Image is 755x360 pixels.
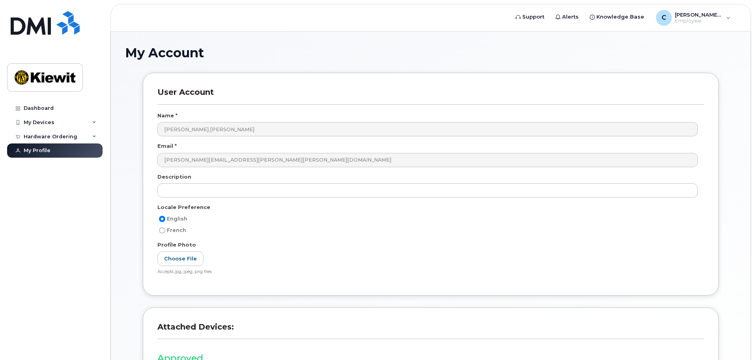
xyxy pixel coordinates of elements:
[157,142,177,150] label: Email *
[125,46,736,60] h1: My Account
[167,216,187,222] span: English
[167,227,186,233] span: French
[157,204,210,211] label: Locale Preference
[159,227,165,234] input: French
[157,87,704,104] h3: User Account
[157,173,191,181] label: Description
[157,269,698,275] div: Accepts jpg, jpeg, png files
[157,112,178,119] label: Name *
[157,322,704,339] h3: Attached Devices:
[159,216,165,222] input: English
[157,241,196,249] label: Profile Photo
[157,251,204,266] label: Choose File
